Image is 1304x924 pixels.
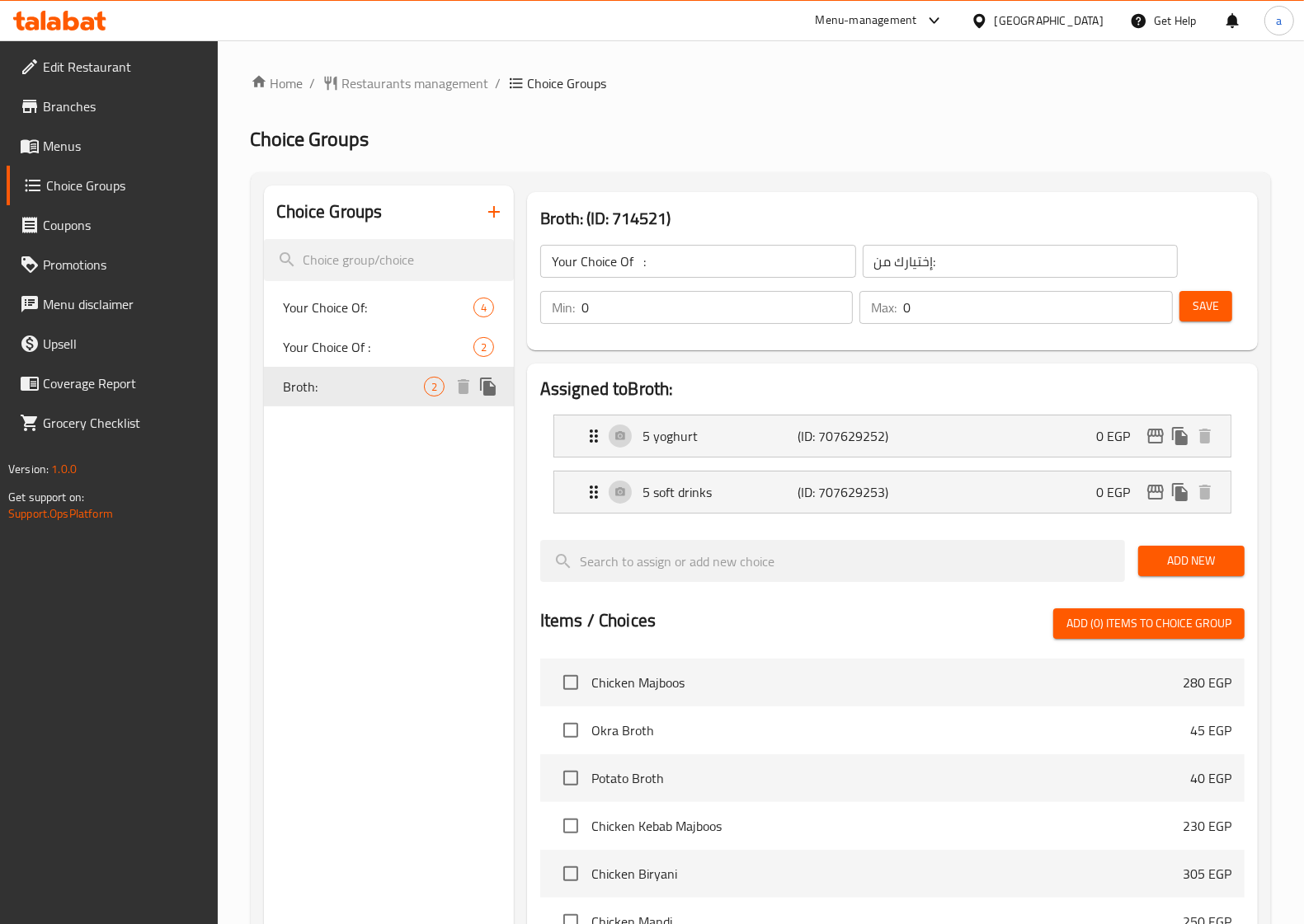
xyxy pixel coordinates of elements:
span: Your Choice Of : [284,337,473,357]
span: Select choice [553,856,588,891]
div: Choices [473,298,494,317]
span: Get support on: [8,486,84,508]
button: duplicate [476,374,501,399]
a: Upsell [7,324,218,364]
div: Expand [554,415,1231,457]
li: Expand [540,464,1245,520]
div: Broth:2deleteduplicate [264,367,514,406]
span: Select choice [553,761,588,795]
li: / [496,73,501,93]
span: Broth: [284,377,424,396]
div: Choices [473,337,494,357]
input: search [540,540,1125,582]
span: Save [1193,296,1219,317]
nav: breadcrumb [251,73,1271,93]
span: Menus [43,136,205,156]
a: Branches [7,87,218,126]
button: duplicate [1168,480,1193,504]
span: Chicken Kebab Majboos [591,816,1183,836]
span: a [1276,12,1282,30]
span: Chicken Majboos [591,673,1183,692]
span: Branches [43,96,205,116]
h3: Broth: (ID: 714521) [540,205,1245,232]
h2: Items / Choices [540,608,656,633]
a: Coupons [7,205,218,245]
button: delete [451,374,476,399]
div: Your Choice Of:4 [264,288,514,327]
span: Version: [8,458,49,480]
span: Choice Groups [528,73,607,93]
button: edit [1143,424,1168,448]
span: Coverage Report [43,373,205,393]
span: Add New [1151,551,1231,571]
a: Coverage Report [7,364,218,403]
span: Restaurants management [342,73,489,93]
span: 4 [474,300,493,316]
li: Expand [540,408,1245,464]
p: 280 EGP [1183,673,1231,692]
span: 2 [474,340,493,355]
span: Chicken Biryani [591,864,1183,884]
a: Menu disclaimer [7,284,218,324]
p: Max: [871,298,897,317]
div: Choices [424,377,445,396]
span: Coupons [43,215,205,235]
a: Choice Groups [7,166,218,205]
span: Upsell [43,334,205,354]
span: Edit Restaurant [43,57,205,77]
input: search [264,239,514,281]
span: Potato Broth [591,768,1190,788]
p: (ID: 707629252) [798,426,902,446]
a: Menus [7,126,218,166]
a: Support.OpsPlatform [8,503,113,524]
p: 0 EGP [1096,426,1143,446]
a: Grocery Checklist [7,403,218,443]
button: edit [1143,480,1168,504]
button: Add New [1138,546,1245,576]
a: Restaurants management [322,73,489,93]
h2: Choice Groups [277,199,383,224]
span: Promotions [43,255,205,274]
span: 2 [425,379,444,395]
p: 230 EGP [1183,816,1231,836]
a: Edit Restaurant [7,47,218,87]
a: Home [251,73,304,93]
span: Choice Groups [46,176,205,195]
a: Promotions [7,245,218,284]
div: Expand [554,471,1231,513]
span: 1.0.0 [51,458,77,480]
h2: Assigned to Broth: [540,377,1245,401]
p: 40 EGP [1190,768,1231,788]
button: delete [1193,424,1217,448]
div: Menu-management [816,11,917,30]
span: Grocery Checklist [43,413,205,433]
div: Your Choice Of :2 [264,327,514,367]
button: delete [1193,480,1217,504]
span: Okra Broth [591,720,1190,740]
p: 5 yoghurt [643,426,798,446]
span: Add (0) items to choice group [1066,613,1231,634]
p: (ID: 707629253) [798,482,902,502]
p: 305 EGP [1183,864,1231,884]
span: Select choice [553,809,588,843]
div: [GEOGRAPHIC_DATA] [995,12,1104,30]
p: 0 EGP [1096,482,1143,502]
p: Min: [552,298,575,317]
li: / [310,73,316,93]
p: 45 EGP [1190,720,1231,740]
button: duplicate [1168,424,1193,448]
p: 5 soft drinks [643,482,798,502]
span: Your Choice Of: [284,298,473,317]
button: Add (0) items to choice group [1053,608,1245,639]
button: Save [1179,291,1232,321]
span: Menu disclaimer [43,294,205,314]
span: Choice Groups [251,120,370,157]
